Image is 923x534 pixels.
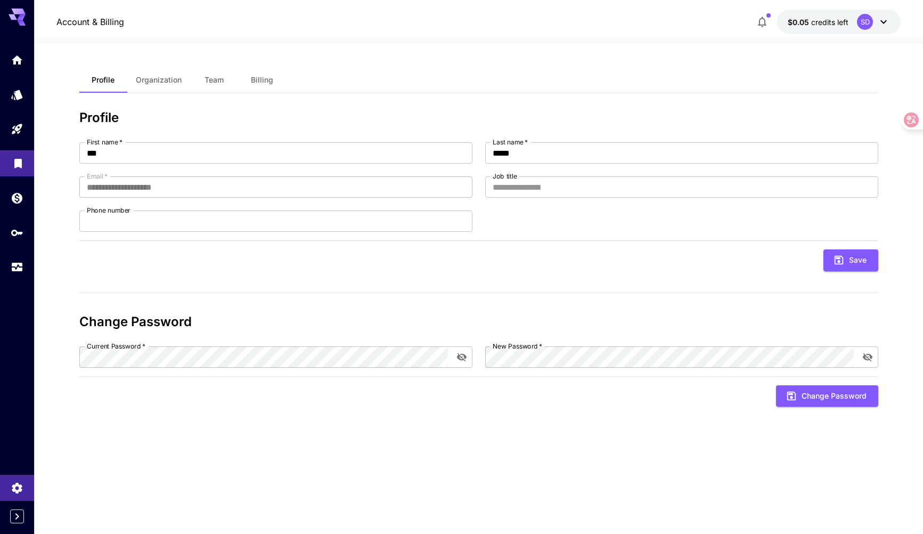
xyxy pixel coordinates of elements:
div: Usage [11,257,23,270]
button: $0.05SD [777,10,901,34]
span: Billing [251,75,273,85]
label: Job title [493,172,517,181]
div: Library [12,153,24,167]
label: Last name [493,137,528,147]
div: Models [11,88,23,101]
span: credits left [811,18,848,27]
span: $0.05 [788,18,811,27]
div: Wallet [11,191,23,205]
span: Team [205,75,224,85]
button: toggle password visibility [858,347,877,367]
label: Phone number [87,206,130,215]
h3: Profile [79,110,878,125]
h3: Change Password [79,314,878,329]
div: Settings [11,481,23,495]
label: Email [87,172,108,181]
nav: breadcrumb [56,15,124,28]
button: Save [823,249,878,271]
span: Profile [92,75,115,85]
div: Home [11,53,23,67]
label: Current Password [87,342,145,351]
label: First name [87,137,122,147]
button: toggle password visibility [452,347,471,367]
button: Expand sidebar [10,509,24,523]
div: $0.05 [788,17,848,28]
a: Account & Billing [56,15,124,28]
div: SD [857,14,873,30]
label: New Password [493,342,542,351]
div: API Keys [11,226,23,239]
button: Change Password [776,385,878,407]
span: Organization [136,75,182,85]
div: Playground [11,123,23,136]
